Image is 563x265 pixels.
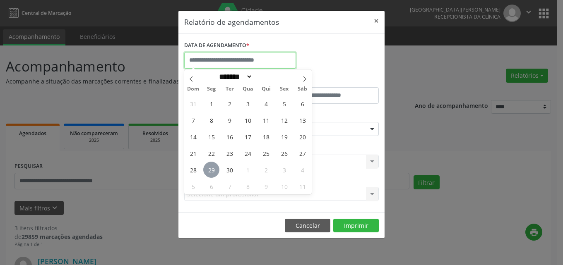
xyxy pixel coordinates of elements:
[240,178,256,194] span: Outubro 8, 2025
[368,11,385,31] button: Close
[258,112,274,128] span: Setembro 11, 2025
[253,72,280,81] input: Year
[203,145,219,161] span: Setembro 22, 2025
[284,74,379,87] label: ATÉ
[285,219,330,233] button: Cancelar
[184,86,202,92] span: Dom
[203,95,219,112] span: Setembro 1, 2025
[294,112,310,128] span: Setembro 13, 2025
[216,72,253,81] select: Month
[294,129,310,145] span: Setembro 20, 2025
[203,178,219,194] span: Outubro 6, 2025
[258,178,274,194] span: Outubro 9, 2025
[276,95,292,112] span: Setembro 5, 2025
[276,112,292,128] span: Setembro 12, 2025
[185,162,201,178] span: Setembro 28, 2025
[257,86,275,92] span: Qui
[258,162,274,178] span: Outubro 2, 2025
[240,112,256,128] span: Setembro 10, 2025
[185,129,201,145] span: Setembro 14, 2025
[221,162,238,178] span: Setembro 30, 2025
[221,95,238,112] span: Setembro 2, 2025
[203,112,219,128] span: Setembro 8, 2025
[294,162,310,178] span: Outubro 4, 2025
[184,39,249,52] label: DATA DE AGENDAMENTO
[294,145,310,161] span: Setembro 27, 2025
[185,95,201,112] span: Agosto 31, 2025
[240,95,256,112] span: Setembro 3, 2025
[184,17,279,27] h5: Relatório de agendamentos
[240,129,256,145] span: Setembro 17, 2025
[294,95,310,112] span: Setembro 6, 2025
[240,145,256,161] span: Setembro 24, 2025
[203,129,219,145] span: Setembro 15, 2025
[258,129,274,145] span: Setembro 18, 2025
[185,178,201,194] span: Outubro 5, 2025
[239,86,257,92] span: Qua
[276,129,292,145] span: Setembro 19, 2025
[294,86,312,92] span: Sáb
[221,86,239,92] span: Ter
[221,112,238,128] span: Setembro 9, 2025
[203,162,219,178] span: Setembro 29, 2025
[221,129,238,145] span: Setembro 16, 2025
[258,95,274,112] span: Setembro 4, 2025
[333,219,379,233] button: Imprimir
[185,112,201,128] span: Setembro 7, 2025
[258,145,274,161] span: Setembro 25, 2025
[221,178,238,194] span: Outubro 7, 2025
[276,178,292,194] span: Outubro 10, 2025
[202,86,221,92] span: Seg
[185,145,201,161] span: Setembro 21, 2025
[276,162,292,178] span: Outubro 3, 2025
[275,86,294,92] span: Sex
[240,162,256,178] span: Outubro 1, 2025
[221,145,238,161] span: Setembro 23, 2025
[294,178,310,194] span: Outubro 11, 2025
[276,145,292,161] span: Setembro 26, 2025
